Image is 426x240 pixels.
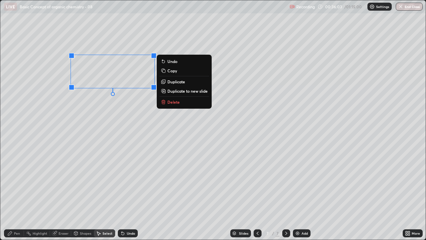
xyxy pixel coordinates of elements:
[159,67,209,75] button: Copy
[14,232,20,235] div: Pen
[264,231,271,235] div: 7
[398,4,403,9] img: end-class-cross
[369,4,375,9] img: class-settings-icons
[167,88,208,94] p: Duplicate to new slide
[167,59,177,64] p: Undo
[20,4,93,9] p: Basic Concept of organic chemistry - 08
[6,4,15,9] p: LIVE
[296,4,315,9] p: Recording
[159,98,209,106] button: Delete
[167,99,180,105] p: Delete
[412,232,420,235] div: More
[159,78,209,86] button: Duplicate
[376,5,389,8] p: Settings
[295,231,300,236] img: add-slide-button
[276,230,280,236] div: 7
[167,68,177,73] p: Copy
[302,232,308,235] div: Add
[127,232,135,235] div: Undo
[80,232,91,235] div: Shapes
[59,232,69,235] div: Eraser
[272,231,274,235] div: /
[290,4,295,9] img: recording.375f2c34.svg
[103,232,112,235] div: Select
[33,232,47,235] div: Highlight
[159,57,209,65] button: Undo
[167,79,185,84] p: Duplicate
[159,87,209,95] button: Duplicate to new slide
[239,232,248,235] div: Slides
[396,3,423,11] button: End Class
